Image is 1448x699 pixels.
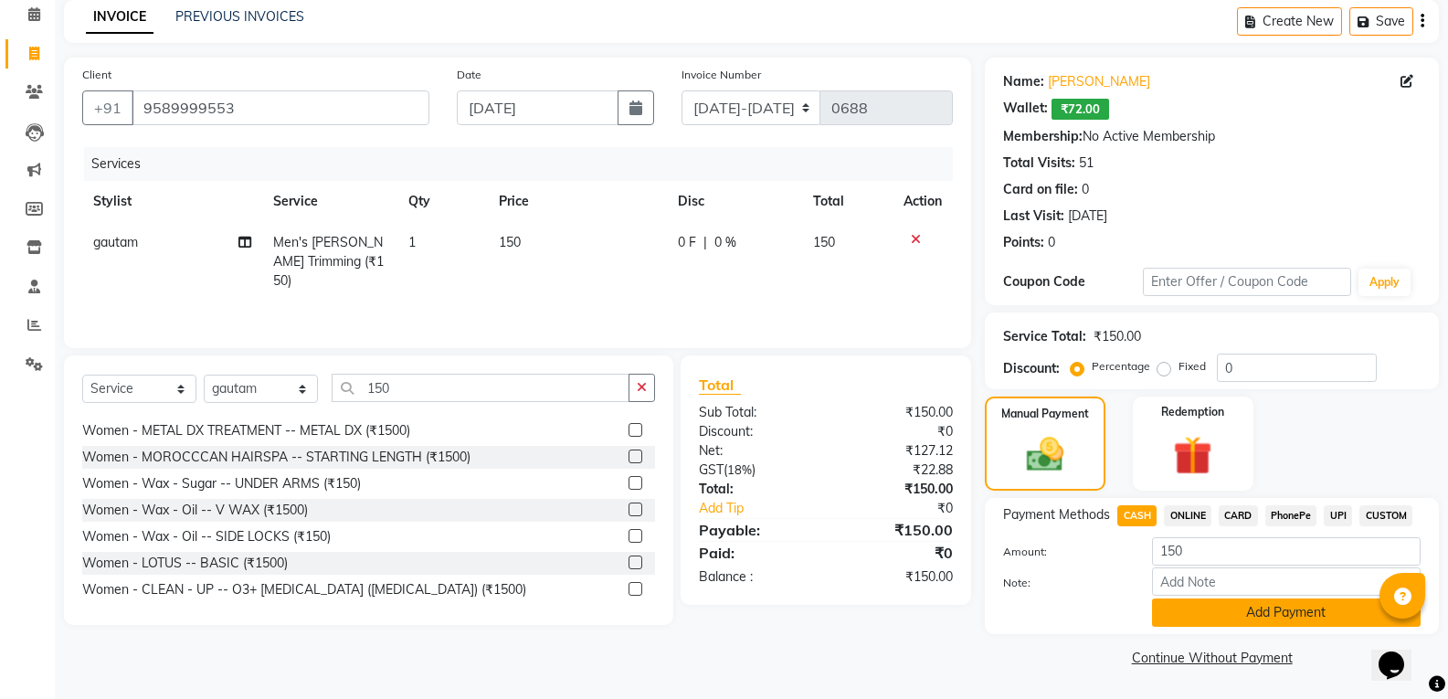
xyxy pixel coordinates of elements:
[93,234,138,250] span: gautam
[1349,7,1413,36] button: Save
[699,376,741,395] span: Total
[82,67,111,83] label: Client
[989,544,1137,560] label: Amount:
[826,422,967,441] div: ₹0
[678,233,696,252] span: 0 F
[1003,154,1075,173] div: Total Visits:
[1003,359,1060,378] div: Discount:
[1003,180,1078,199] div: Card on file:
[989,575,1137,591] label: Note:
[1371,626,1430,681] iframe: chat widget
[82,90,133,125] button: +91
[82,580,526,599] div: Women - CLEAN - UP -- O3+ [MEDICAL_DATA] ([MEDICAL_DATA]) (₹1500)
[1082,180,1089,199] div: 0
[685,403,826,422] div: Sub Total:
[1219,505,1258,526] span: CARD
[813,234,835,250] span: 150
[1079,154,1094,173] div: 51
[1015,433,1075,476] img: _cash.svg
[1094,327,1141,346] div: ₹150.00
[826,441,967,461] div: ₹127.12
[262,181,397,222] th: Service
[1052,99,1109,120] span: ₹72.00
[826,461,967,480] div: ₹22.88
[175,8,304,25] a: PREVIOUS INVOICES
[332,374,629,402] input: Search or Scan
[826,567,967,587] div: ₹150.00
[132,90,429,125] input: Search by Name/Mobile/Email/Code
[1003,272,1142,291] div: Coupon Code
[499,234,521,250] span: 150
[685,499,850,518] a: Add Tip
[1324,505,1352,526] span: UPI
[1164,505,1211,526] span: ONLINE
[82,421,410,440] div: Women - METAL DX TREATMENT -- METAL DX (₹1500)
[82,554,288,573] div: Women - LOTUS -- BASIC (₹1500)
[273,234,384,289] span: Men's [PERSON_NAME] Trimming (₹150)
[397,181,488,222] th: Qty
[893,181,953,222] th: Action
[703,233,707,252] span: |
[488,181,668,222] th: Price
[667,181,802,222] th: Disc
[82,474,361,493] div: Women - Wax - Sugar -- UNDER ARMS (₹150)
[86,1,153,34] a: INVOICE
[84,147,967,181] div: Services
[685,441,826,461] div: Net:
[1001,406,1089,422] label: Manual Payment
[1068,207,1107,226] div: [DATE]
[826,519,967,541] div: ₹150.00
[714,233,736,252] span: 0 %
[802,181,893,222] th: Total
[408,234,416,250] span: 1
[1178,358,1206,375] label: Fixed
[1003,72,1044,91] div: Name:
[1161,431,1224,480] img: _gift.svg
[82,181,262,222] th: Stylist
[826,542,967,564] div: ₹0
[685,461,826,480] div: ( )
[1359,505,1412,526] span: CUSTOM
[82,501,308,520] div: Women - Wax - Oil -- V WAX (₹1500)
[1048,72,1150,91] a: [PERSON_NAME]
[1152,567,1421,596] input: Add Note
[1048,233,1055,252] div: 0
[1003,505,1110,524] span: Payment Methods
[1237,7,1342,36] button: Create New
[1003,127,1421,146] div: No Active Membership
[685,542,826,564] div: Paid:
[1152,598,1421,627] button: Add Payment
[82,448,470,467] div: Women - MOROCCCAN HAIRSPA -- STARTING LENGTH (₹1500)
[685,567,826,587] div: Balance :
[1092,358,1150,375] label: Percentage
[1003,127,1083,146] div: Membership:
[685,422,826,441] div: Discount:
[685,519,826,541] div: Payable:
[1117,505,1157,526] span: CASH
[850,499,967,518] div: ₹0
[1265,505,1317,526] span: PhonePe
[1161,404,1224,420] label: Redemption
[1003,99,1048,120] div: Wallet:
[826,480,967,499] div: ₹150.00
[699,461,724,478] span: GST
[1143,268,1351,296] input: Enter Offer / Coupon Code
[1358,269,1411,296] button: Apply
[1003,327,1086,346] div: Service Total:
[727,462,752,477] span: 18%
[457,67,481,83] label: Date
[685,480,826,499] div: Total:
[1003,233,1044,252] div: Points:
[988,649,1435,668] a: Continue Without Payment
[1003,207,1064,226] div: Last Visit:
[826,403,967,422] div: ₹150.00
[82,527,331,546] div: Women - Wax - Oil -- SIDE LOCKS (₹150)
[682,67,761,83] label: Invoice Number
[1152,537,1421,566] input: Amount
